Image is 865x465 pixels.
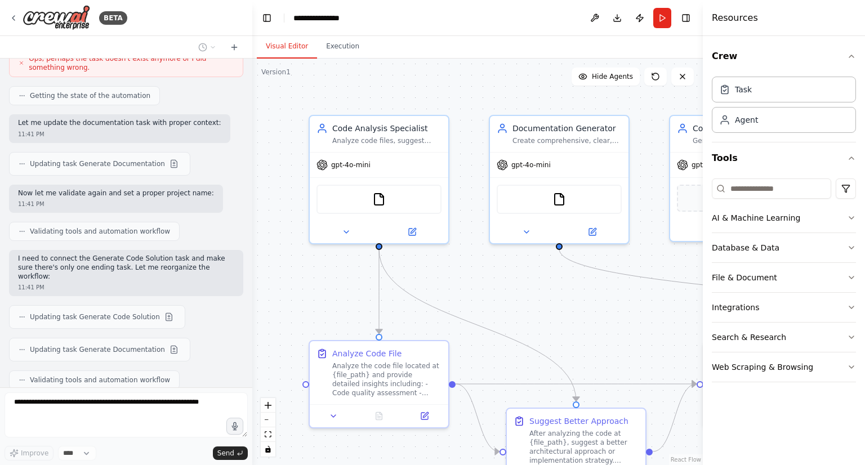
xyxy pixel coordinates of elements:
[572,68,640,86] button: Hide Agents
[21,449,48,458] span: Improve
[332,361,442,397] div: Analyze the code file located at {file_path} and provide detailed insights including: - Code qual...
[512,123,622,134] div: Documentation Generator
[355,409,403,423] button: No output available
[529,429,639,465] div: After analyzing the code at {file_path}, suggest a better architectural approach or implementatio...
[712,142,856,174] button: Tools
[213,446,248,460] button: Send
[692,160,731,169] span: gpt-4o-mini
[511,160,551,169] span: gpt-4o-mini
[29,54,234,72] span: Ops, perhaps the task doesn't exist anymore or I did something wrong.
[257,35,317,59] button: Visual Editor
[735,114,758,126] div: Agent
[372,193,386,206] img: FileReadTool
[99,11,127,25] div: BETA
[309,115,449,244] div: Code Analysis SpecialistAnalyze code files, suggest improvements, and identify potential issues. ...
[332,123,442,134] div: Code Analysis Specialist
[456,378,499,457] g: Edge from 484fed71-3c9e-4553-90a4-e4c8dbd858e7 to 84125f61-f502-46b6-a666-3e1dbe12bf19
[30,345,165,354] span: Updating task Generate Documentation
[217,449,234,458] span: Send
[332,136,442,145] div: Analyze code files, suggest improvements, and identify potential issues. Generate better approach...
[261,442,275,457] button: toggle interactivity
[225,41,243,54] button: Start a new chat
[693,136,802,145] div: Generate high-quality, production-ready code for {task_description} in {programming_language}. Cr...
[23,5,90,30] img: Logo
[512,136,622,145] div: Create comprehensive, clear, and professional documentation for {project_type} projects. Generate...
[678,10,694,26] button: Hide right sidebar
[332,348,402,359] div: Analyze Code File
[18,254,234,281] p: I need to connect the Generate Code Solution task and make sure there's only one ending task. Let...
[18,200,214,208] div: 11:41 PM
[30,91,150,100] span: Getting the state of the automation
[456,378,696,390] g: Edge from 484fed71-3c9e-4553-90a4-e4c8dbd858e7 to 013c5488-480b-4368-90f1-ad5b707c3d56
[671,457,701,463] a: React Flow attribution
[261,398,275,413] button: zoom in
[30,375,170,384] span: Validating tools and automation workflow
[560,225,624,239] button: Open in side panel
[693,123,802,134] div: Code Generator
[261,413,275,427] button: zoom out
[30,312,160,321] span: Updating task Generate Code Solution
[331,160,371,169] span: gpt-4o-mini
[30,227,170,236] span: Validating tools and automation workflow
[735,84,752,95] div: Task
[317,35,368,59] button: Execution
[712,41,856,72] button: Crew
[405,409,444,423] button: Open in side panel
[261,398,275,457] div: React Flow controls
[552,193,566,206] img: FileReadTool
[293,12,350,24] nav: breadcrumb
[712,352,856,382] button: Web Scraping & Browsing
[261,427,275,442] button: fit view
[18,189,214,198] p: Now let me validate again and set a proper project name:
[18,130,221,138] div: 11:41 PM
[489,115,630,244] div: Documentation GeneratorCreate comprehensive, clear, and professional documentation for {project_t...
[653,378,696,457] g: Edge from 84125f61-f502-46b6-a666-3e1dbe12bf19 to 013c5488-480b-4368-90f1-ad5b707c3d56
[18,283,234,292] div: 11:41 PM
[669,115,810,242] div: Code GeneratorGenerate high-quality, production-ready code for {task_description} in {programming...
[18,119,221,128] p: Let me update the documentation task with proper context:
[712,72,856,142] div: Crew
[373,249,385,333] g: Edge from fcb5883e-39d2-4171-80af-bee5a644ec53 to 484fed71-3c9e-4553-90a4-e4c8dbd858e7
[373,249,582,401] g: Edge from fcb5883e-39d2-4171-80af-bee5a644ec53 to 84125f61-f502-46b6-a666-3e1dbe12bf19
[592,72,633,81] span: Hide Agents
[309,340,449,428] div: Analyze Code FileAnalyze the code file located at {file_path} and provide detailed insights inclu...
[712,233,856,262] button: Database & Data
[5,446,53,460] button: Improve
[261,68,291,77] div: Version 1
[712,11,758,25] h4: Resources
[30,159,165,168] span: Updating task Generate Documentation
[712,174,856,391] div: Tools
[226,418,243,435] button: Click to speak your automation idea
[712,323,856,352] button: Search & Research
[380,225,444,239] button: Open in side panel
[529,415,628,427] div: Suggest Better Approach
[259,10,275,26] button: Hide left sidebar
[712,293,856,322] button: Integrations
[712,263,856,292] button: File & Document
[194,41,221,54] button: Switch to previous chat
[712,203,856,232] button: AI & Machine Learning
